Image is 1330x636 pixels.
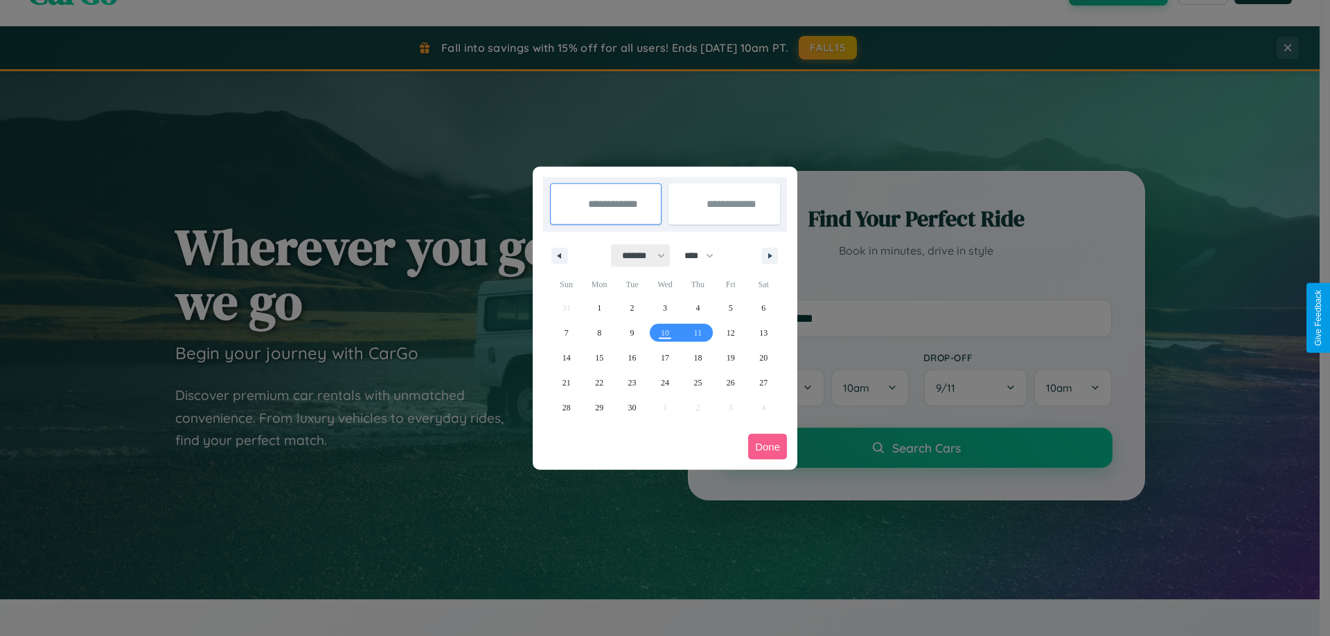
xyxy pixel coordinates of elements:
[682,273,714,296] span: Thu
[597,320,601,345] span: 8
[727,370,735,395] span: 26
[616,370,648,395] button: 23
[747,370,780,395] button: 27
[583,320,615,345] button: 8
[562,395,571,420] span: 28
[747,345,780,370] button: 20
[648,273,681,296] span: Wed
[583,296,615,320] button: 1
[595,345,603,370] span: 15
[628,370,637,395] span: 23
[595,395,603,420] span: 29
[648,320,681,345] button: 10
[714,296,747,320] button: 5
[695,296,700,320] span: 4
[630,320,635,345] span: 9
[727,345,735,370] span: 19
[630,296,635,320] span: 2
[616,395,648,420] button: 30
[714,345,747,370] button: 19
[661,320,669,345] span: 10
[583,395,615,420] button: 29
[714,320,747,345] button: 12
[550,345,583,370] button: 14
[616,296,648,320] button: 2
[565,320,569,345] span: 7
[661,370,669,395] span: 24
[747,273,780,296] span: Sat
[550,273,583,296] span: Sun
[747,296,780,320] button: 6
[727,320,735,345] span: 12
[583,370,615,395] button: 22
[729,296,733,320] span: 5
[628,345,637,370] span: 16
[682,370,714,395] button: 25
[628,395,637,420] span: 30
[747,320,780,345] button: 13
[550,395,583,420] button: 28
[597,296,601,320] span: 1
[550,320,583,345] button: 7
[562,370,571,395] span: 21
[682,320,714,345] button: 11
[583,273,615,296] span: Mon
[759,320,768,345] span: 13
[759,370,768,395] span: 27
[663,296,667,320] span: 3
[693,370,702,395] span: 25
[1313,290,1323,346] div: Give Feedback
[661,345,669,370] span: 17
[714,370,747,395] button: 26
[550,370,583,395] button: 21
[761,296,765,320] span: 6
[648,345,681,370] button: 17
[595,370,603,395] span: 22
[616,273,648,296] span: Tue
[694,320,702,345] span: 11
[648,296,681,320] button: 3
[714,273,747,296] span: Fri
[693,345,702,370] span: 18
[682,296,714,320] button: 4
[616,320,648,345] button: 9
[748,434,787,460] button: Done
[583,345,615,370] button: 15
[682,345,714,370] button: 18
[759,345,768,370] span: 20
[616,345,648,370] button: 16
[562,345,571,370] span: 14
[648,370,681,395] button: 24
